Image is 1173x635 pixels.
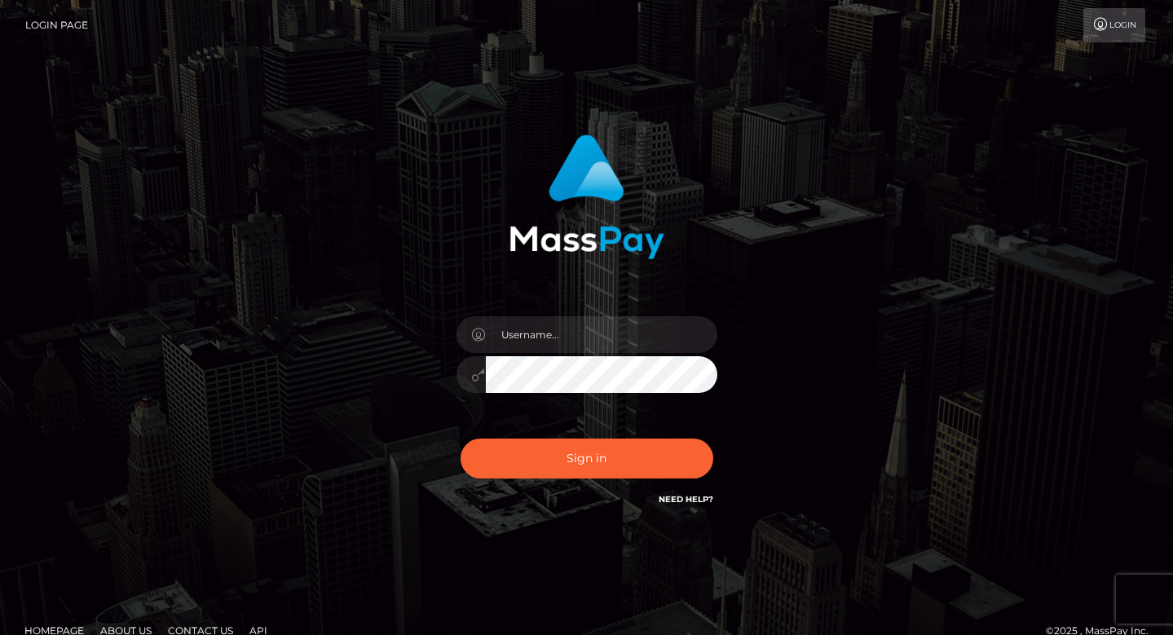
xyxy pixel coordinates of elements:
[461,439,713,478] button: Sign in
[486,316,717,353] input: Username...
[509,134,664,259] img: MassPay Login
[659,494,713,505] a: Need Help?
[1083,8,1145,42] a: Login
[25,8,88,42] a: Login Page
